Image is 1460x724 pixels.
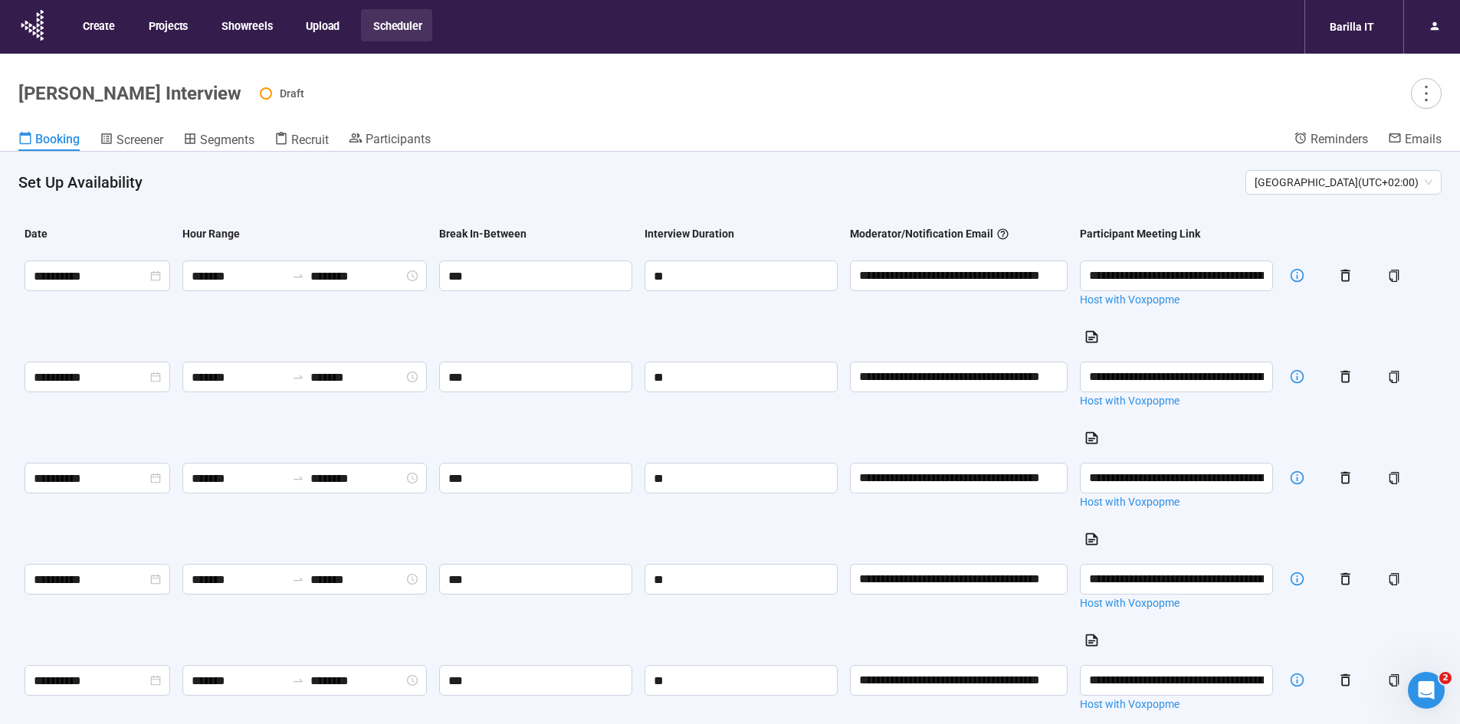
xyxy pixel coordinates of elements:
[1080,493,1273,510] a: Host with Voxpopme
[645,225,734,242] div: Interview Duration
[292,371,304,383] span: to
[1080,291,1273,308] a: Host with Voxpopme
[18,83,241,104] h1: [PERSON_NAME] Interview
[850,225,1009,242] div: Moderator/Notification Email
[1382,466,1406,490] button: copy
[1408,672,1445,709] iframe: Intercom live chat
[292,270,304,282] span: to
[292,371,304,383] span: swap-right
[71,9,126,41] button: Create
[1388,270,1400,282] span: copy
[1388,472,1400,484] span: copy
[361,9,432,41] button: Scheduler
[1311,132,1368,146] span: Reminders
[349,131,431,149] a: Participants
[1416,83,1436,103] span: more
[280,87,304,100] span: Draft
[183,131,254,151] a: Segments
[35,132,80,146] span: Booking
[1388,674,1400,686] span: copy
[1388,371,1400,383] span: copy
[292,674,304,686] span: swap-right
[1080,696,1273,713] a: Host with Voxpopme
[292,573,304,585] span: to
[1388,131,1442,149] a: Emails
[366,132,431,146] span: Participants
[25,225,48,242] div: Date
[1388,573,1400,585] span: copy
[1080,392,1273,409] a: Host with Voxpopme
[274,131,329,151] a: Recruit
[100,131,163,151] a: Screener
[209,9,283,41] button: Showreels
[136,9,198,41] button: Projects
[292,472,304,484] span: swap-right
[292,573,304,585] span: swap-right
[18,172,1233,193] h4: Set Up Availability
[1382,567,1406,591] button: copy
[1382,668,1406,693] button: copy
[439,225,527,242] div: Break In-Between
[1080,225,1200,242] div: Participant Meeting Link
[1080,595,1273,611] a: Host with Voxpopme
[1411,78,1442,109] button: more
[291,133,329,147] span: Recruit
[18,131,80,151] a: Booking
[294,9,350,41] button: Upload
[200,133,254,147] span: Segments
[1382,264,1406,288] button: copy
[1255,171,1432,194] span: [GEOGRAPHIC_DATA] ( UTC+02:00 )
[1294,131,1368,149] a: Reminders
[1439,672,1452,684] span: 2
[1321,12,1383,41] div: Barilla IT
[182,225,240,242] div: Hour Range
[1405,132,1442,146] span: Emails
[292,674,304,686] span: to
[1382,365,1406,389] button: copy
[292,472,304,484] span: to
[116,133,163,147] span: Screener
[292,270,304,282] span: swap-right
